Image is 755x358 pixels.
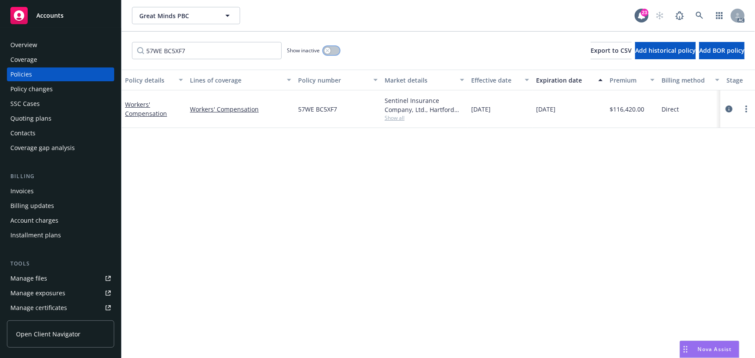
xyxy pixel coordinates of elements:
span: Direct [662,105,679,114]
button: Nova Assist [680,341,739,358]
div: Quoting plans [10,112,51,125]
button: Billing method [658,70,723,90]
span: Add historical policy [635,46,696,54]
a: Policy changes [7,82,114,96]
div: Billing updates [10,199,54,213]
span: Nova Assist [698,345,732,353]
div: Overview [10,38,37,52]
a: Report a Bug [671,7,688,24]
span: Great Minds PBC [139,11,214,20]
div: Tools [7,259,114,268]
div: Manage exposures [10,286,65,300]
a: Workers' Compensation [125,100,167,118]
a: Coverage [7,53,114,67]
div: Manage files [10,272,47,285]
div: Invoices [10,184,34,198]
a: Policies [7,67,114,81]
div: Policy number [298,76,368,85]
a: Manage certificates [7,301,114,315]
a: Installment plans [7,228,114,242]
button: Expiration date [533,70,606,90]
div: Effective date [471,76,520,85]
div: Drag to move [680,341,691,358]
div: Billing method [662,76,710,85]
span: Show all [385,114,464,121]
div: Policies [10,67,32,81]
div: Account charges [10,214,58,227]
span: Open Client Navigator [16,329,80,339]
div: SSC Cases [10,97,40,111]
input: Filter by keyword... [132,42,282,59]
button: Add historical policy [635,42,696,59]
a: Accounts [7,3,114,28]
div: Lines of coverage [190,76,282,85]
a: Account charges [7,214,114,227]
div: Policy details [125,76,173,85]
div: Stage [726,76,753,85]
div: Installment plans [10,228,61,242]
button: Policy details [122,70,186,90]
div: Premium [610,76,645,85]
button: Lines of coverage [186,70,295,90]
div: Sentinel Insurance Company, Ltd., Hartford Insurance Group [385,96,464,114]
a: Switch app [711,7,728,24]
div: Policy changes [10,82,53,96]
span: 57WE BC5XF7 [298,105,337,114]
a: circleInformation [724,104,734,114]
div: Coverage [10,53,37,67]
div: Billing [7,172,114,181]
a: Contacts [7,126,114,140]
a: Billing updates [7,199,114,213]
span: [DATE] [536,105,556,114]
div: Expiration date [536,76,593,85]
a: Quoting plans [7,112,114,125]
a: Manage exposures [7,286,114,300]
span: $116,420.00 [610,105,644,114]
a: Start snowing [651,7,668,24]
button: Market details [381,70,468,90]
button: Great Minds PBC [132,7,240,24]
div: Market details [385,76,455,85]
a: Overview [7,38,114,52]
a: SSC Cases [7,97,114,111]
div: 23 [641,9,649,16]
button: Export to CSV [591,42,632,59]
span: Export to CSV [591,46,632,54]
button: Premium [606,70,658,90]
a: Manage files [7,272,114,285]
span: Show inactive [287,47,320,54]
button: Effective date [468,70,533,90]
a: Workers' Compensation [190,105,291,114]
button: Add BOR policy [699,42,745,59]
a: Coverage gap analysis [7,141,114,155]
a: more [741,104,752,114]
div: Coverage gap analysis [10,141,75,155]
div: Manage certificates [10,301,67,315]
button: Policy number [295,70,381,90]
span: Accounts [36,12,64,19]
a: Search [691,7,708,24]
div: Contacts [10,126,35,140]
span: [DATE] [471,105,491,114]
span: Add BOR policy [699,46,745,54]
a: Invoices [7,184,114,198]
